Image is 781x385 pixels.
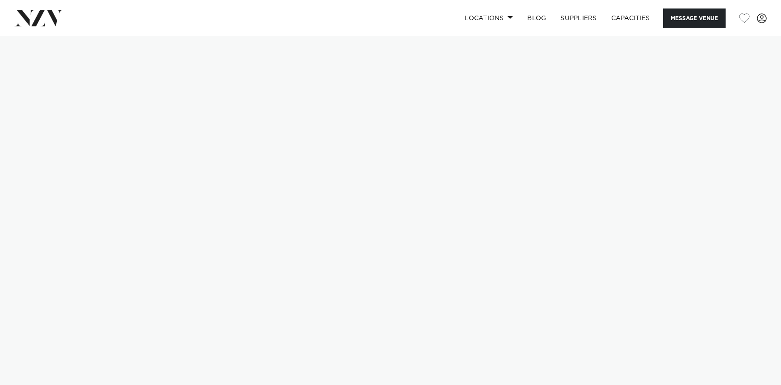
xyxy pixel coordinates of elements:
a: Locations [458,8,520,28]
button: Message Venue [663,8,726,28]
a: Capacities [604,8,657,28]
img: nzv-logo.png [14,10,63,26]
a: SUPPLIERS [553,8,604,28]
a: BLOG [520,8,553,28]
